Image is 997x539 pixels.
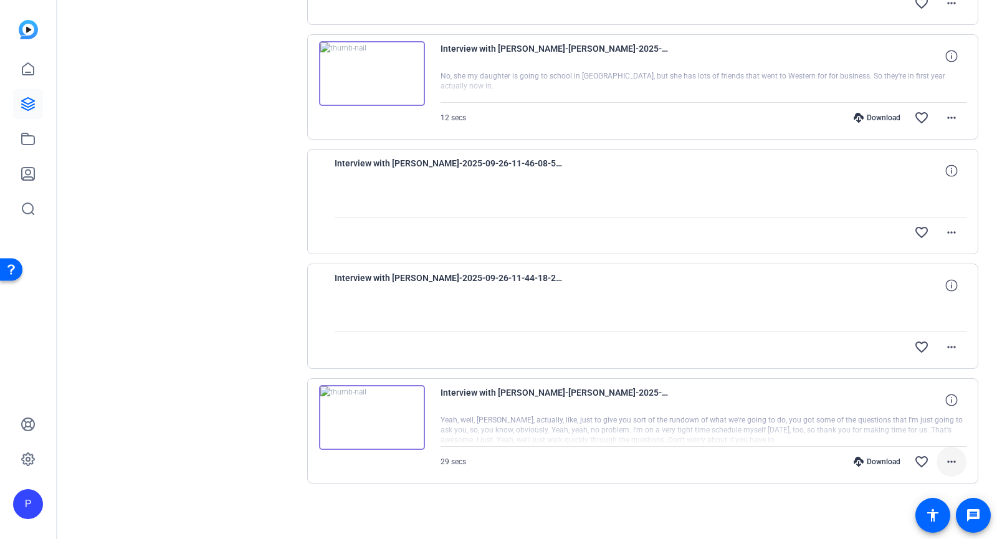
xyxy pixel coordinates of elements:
span: 12 secs [441,113,466,122]
mat-icon: message [966,508,981,523]
span: Interview with [PERSON_NAME]-[PERSON_NAME]-2025-09-26-11-47-33-348-0 [441,41,671,71]
mat-icon: favorite_border [914,110,929,125]
mat-icon: accessibility [925,508,940,523]
div: Download [847,113,907,123]
mat-icon: favorite_border [914,340,929,355]
span: 29 secs [441,457,466,466]
mat-icon: more_horiz [944,454,959,469]
img: blue-gradient.svg [19,20,38,39]
mat-icon: more_horiz [944,110,959,125]
mat-icon: favorite_border [914,454,929,469]
img: thumb-nail [319,41,425,106]
mat-icon: favorite_border [914,225,929,240]
span: Interview with [PERSON_NAME]-[PERSON_NAME]-2025-09-26-11-44-18-202-0 [441,385,671,415]
img: thumb-nail [319,385,425,450]
div: Download [847,457,907,467]
mat-icon: more_horiz [944,225,959,240]
div: P [13,489,43,519]
mat-icon: more_horiz [944,340,959,355]
span: Interview with [PERSON_NAME]-2025-09-26-11-44-18-202-1 [335,270,565,300]
span: Interview with [PERSON_NAME]-2025-09-26-11-46-08-597-0 [335,156,565,186]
